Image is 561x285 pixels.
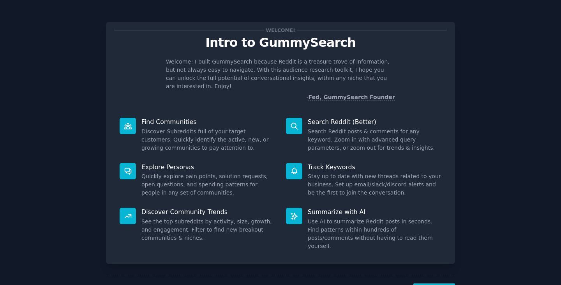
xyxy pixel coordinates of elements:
[306,93,395,101] div: -
[265,26,296,34] span: Welcome!
[308,208,441,216] p: Summarize with AI
[141,118,275,126] p: Find Communities
[308,127,441,152] dd: Search Reddit posts & comments for any keyword. Zoom in with advanced query parameters, or zoom o...
[308,94,395,101] a: Fed, GummySearch Founder
[141,218,275,242] dd: See the top subreddits by activity, size, growth, and engagement. Filter to find new breakout com...
[308,118,441,126] p: Search Reddit (Better)
[166,58,395,90] p: Welcome! I built GummySearch because Reddit is a treasure trove of information, but not always ea...
[114,36,447,50] p: Intro to GummySearch
[141,208,275,216] p: Discover Community Trends
[141,127,275,152] dd: Discover Subreddits full of your target customers. Quickly identify the active, new, or growing c...
[308,172,441,197] dd: Stay up to date with new threads related to your business. Set up email/slack/discord alerts and ...
[141,163,275,171] p: Explore Personas
[308,163,441,171] p: Track Keywords
[141,172,275,197] dd: Quickly explore pain points, solution requests, open questions, and spending patterns for people ...
[308,218,441,250] dd: Use AI to summarize Reddit posts in seconds. Find patterns within hundreds of posts/comments with...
